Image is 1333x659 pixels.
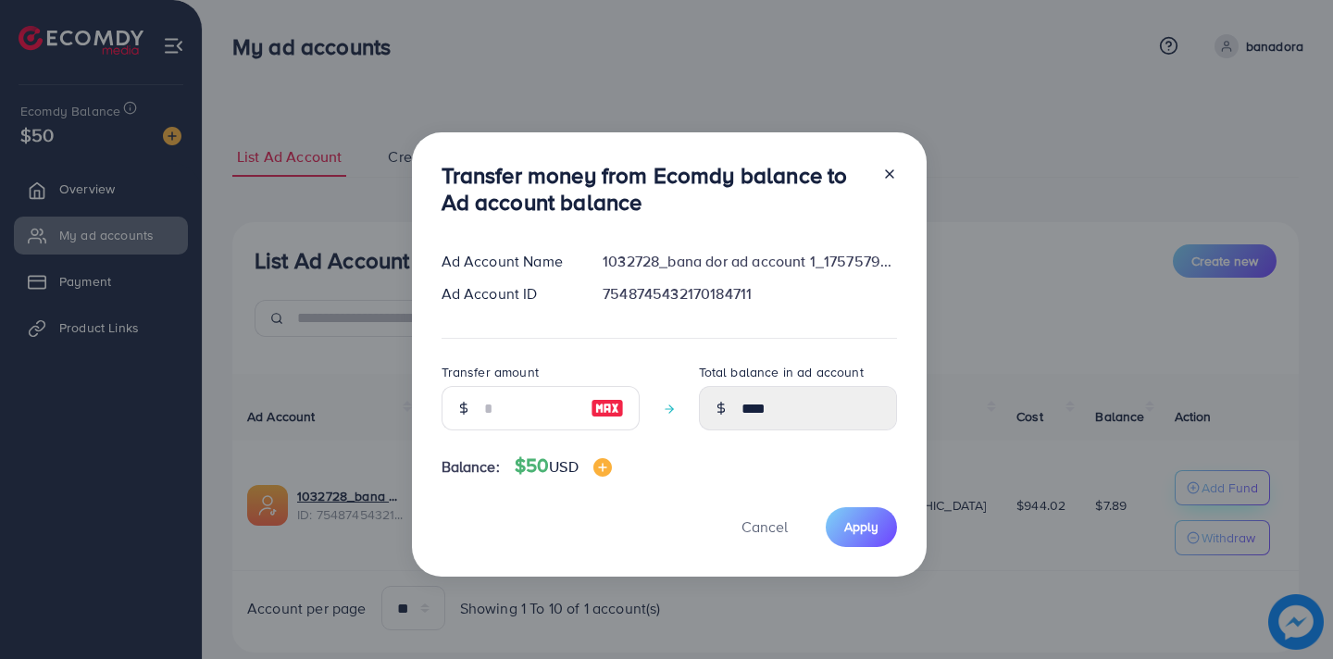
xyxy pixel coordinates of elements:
button: Apply [826,507,897,547]
label: Total balance in ad account [699,363,864,381]
div: Ad Account ID [427,283,589,305]
div: Ad Account Name [427,251,589,272]
label: Transfer amount [442,363,539,381]
h4: $50 [515,454,612,478]
div: 7548745432170184711 [588,283,911,305]
img: image [591,397,624,419]
span: Balance: [442,456,500,478]
button: Cancel [718,507,811,547]
div: 1032728_bana dor ad account 1_1757579407255 [588,251,911,272]
span: Apply [844,517,878,536]
img: image [593,458,612,477]
h3: Transfer money from Ecomdy balance to Ad account balance [442,162,867,216]
span: USD [549,456,578,477]
span: Cancel [741,516,788,537]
